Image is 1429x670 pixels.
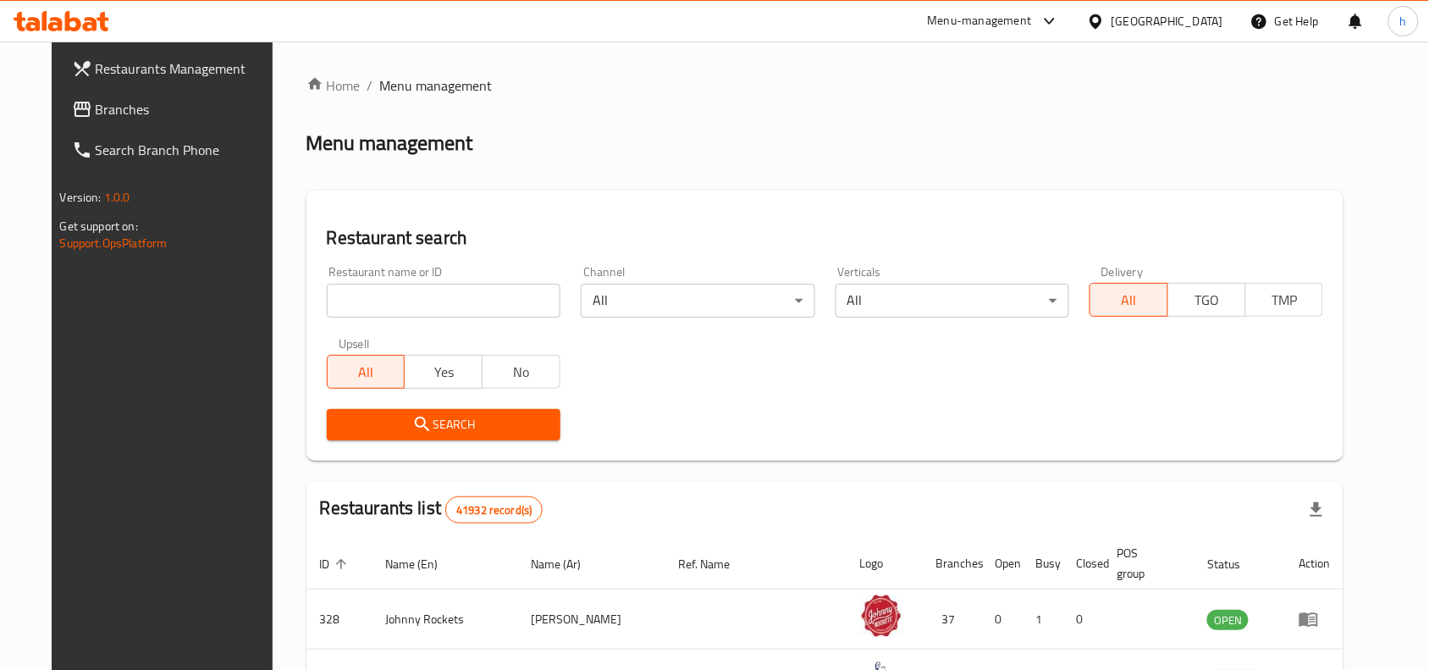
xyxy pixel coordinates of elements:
[678,554,752,574] span: Ref. Name
[58,130,290,170] a: Search Branch Phone
[327,225,1324,251] h2: Restaurant search
[928,11,1032,31] div: Menu-management
[1063,590,1104,650] td: 0
[1101,266,1144,278] label: Delivery
[334,360,399,385] span: All
[445,496,543,523] div: Total records count
[58,48,290,89] a: Restaurants Management
[1245,283,1324,317] button: TMP
[1207,611,1249,630] span: OPEN
[482,355,560,389] button: No
[327,284,560,318] input: Search for restaurant name or ID..
[1207,554,1262,574] span: Status
[411,360,476,385] span: Yes
[923,590,982,650] td: 37
[1207,610,1249,630] div: OPEN
[367,75,373,96] li: /
[60,232,168,254] a: Support.OpsPlatform
[1023,590,1063,650] td: 1
[380,75,493,96] span: Menu management
[446,502,542,518] span: 41932 record(s)
[1063,538,1104,590] th: Closed
[1299,609,1330,629] div: Menu
[372,590,518,650] td: Johnny Rockets
[923,538,982,590] th: Branches
[306,75,361,96] a: Home
[1167,283,1246,317] button: TGO
[1117,543,1174,584] span: POS group
[847,538,923,590] th: Logo
[1097,288,1161,313] span: All
[104,186,130,208] span: 1.0.0
[386,554,461,574] span: Name (En)
[96,140,277,160] span: Search Branch Phone
[60,215,138,237] span: Get support on:
[1285,538,1343,590] th: Action
[531,554,603,574] span: Name (Ar)
[489,360,554,385] span: No
[96,99,277,119] span: Branches
[327,355,406,389] button: All
[404,355,483,389] button: Yes
[320,496,543,523] h2: Restaurants list
[1400,12,1407,30] span: h
[581,284,814,318] div: All
[339,338,370,350] label: Upsell
[1112,12,1223,30] div: [GEOGRAPHIC_DATA]
[1296,490,1337,530] div: Export file
[320,554,352,574] span: ID
[58,89,290,130] a: Branches
[306,75,1344,96] nav: breadcrumb
[60,186,102,208] span: Version:
[836,284,1069,318] div: All
[96,58,277,79] span: Restaurants Management
[1023,538,1063,590] th: Busy
[306,590,372,650] td: 328
[340,414,547,435] span: Search
[306,130,473,157] h2: Menu management
[860,595,902,637] img: Johnny Rockets
[327,409,560,440] button: Search
[982,590,1023,650] td: 0
[1253,288,1317,313] span: TMP
[1090,283,1168,317] button: All
[517,590,665,650] td: [PERSON_NAME]
[1175,288,1239,313] span: TGO
[982,538,1023,590] th: Open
